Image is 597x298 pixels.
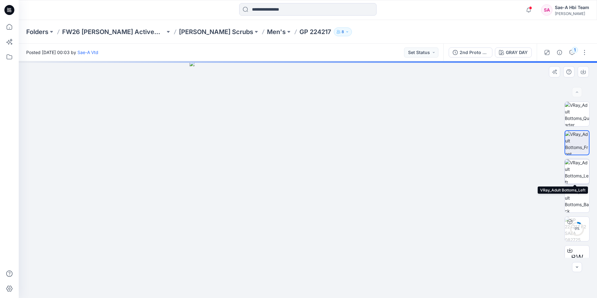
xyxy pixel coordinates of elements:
div: [PERSON_NAME] [555,11,589,16]
div: SA [541,4,552,16]
div: 2nd Proto - 3D [460,49,488,56]
img: VRay_Adult Bottoms_Quarter [565,102,589,126]
p: 8 [342,28,344,35]
div: 1 [572,47,578,53]
p: GP 224217 [299,27,331,36]
span: BW [571,252,583,263]
img: eyJhbGciOiJIUzI1NiIsImtpZCI6IjAiLCJzbHQiOiJzZXMiLCJ0eXAiOiJKV1QifQ.eyJkYXRhIjp7InR5cGUiOiJzdG9yYW... [190,61,426,298]
a: FW26 [PERSON_NAME] Activewear [62,27,165,36]
a: Folders [26,27,48,36]
img: VRay_Adult Bottoms_Front [565,131,589,155]
button: 2nd Proto - 3D [449,47,492,57]
img: GP 224217 F2 SAEA 082725 GRAY DAY [565,217,589,241]
a: Men's [267,27,286,36]
div: Sae-A Hbi Team [555,4,589,11]
img: VRay_Adult Bottoms_Back [565,188,589,212]
a: [PERSON_NAME] Scrubs [179,27,253,36]
div: 9 % [570,226,585,231]
button: 1 [567,47,577,57]
button: Details [555,47,565,57]
img: VRay_Adult Bottoms_Left [565,159,589,184]
a: Sae-A Vtd [77,50,98,55]
span: Posted [DATE] 00:03 by [26,49,98,56]
div: GRAY DAY [506,49,528,56]
button: GRAY DAY [495,47,532,57]
button: 8 [334,27,352,36]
